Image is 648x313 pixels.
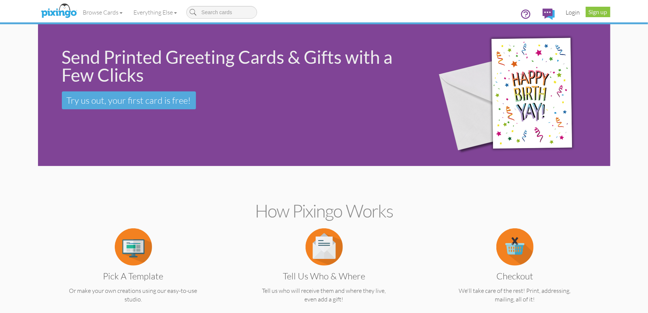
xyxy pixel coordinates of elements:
[58,271,209,281] h3: Pick a Template
[426,14,606,177] img: 942c5090-71ba-4bfc-9a92-ca782dcda692.png
[62,91,196,109] a: Try us out, your first card is free!
[39,2,79,21] img: pixingo logo
[186,6,257,19] input: Search cards
[434,287,596,304] p: We'll take care of the rest! Print, addressing, mailing, all of it!
[440,271,590,281] h3: Checkout
[53,242,214,304] a: Pick a Template Or make your own creations using our easy-to-use studio.
[62,48,414,84] div: Send Printed Greeting Cards & Gifts with a Few Clicks
[306,228,343,266] img: item.alt
[560,3,586,22] a: Login
[67,95,191,106] span: Try us out, your first card is free!
[543,9,555,20] img: comments.svg
[78,3,128,22] a: Browse Cards
[586,7,610,17] a: Sign up
[496,228,534,266] img: item.alt
[115,228,152,266] img: item.alt
[243,242,405,304] a: Tell us Who & Where Tell us who will receive them and where they live, even add a gift!
[51,201,597,221] h2: How Pixingo works
[128,3,183,22] a: Everything Else
[243,287,405,304] p: Tell us who will receive them and where they live, even add a gift!
[249,271,399,281] h3: Tell us Who & Where
[53,287,214,304] p: Or make your own creations using our easy-to-use studio.
[434,242,596,304] a: Checkout We'll take care of the rest! Print, addressing, mailing, all of it!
